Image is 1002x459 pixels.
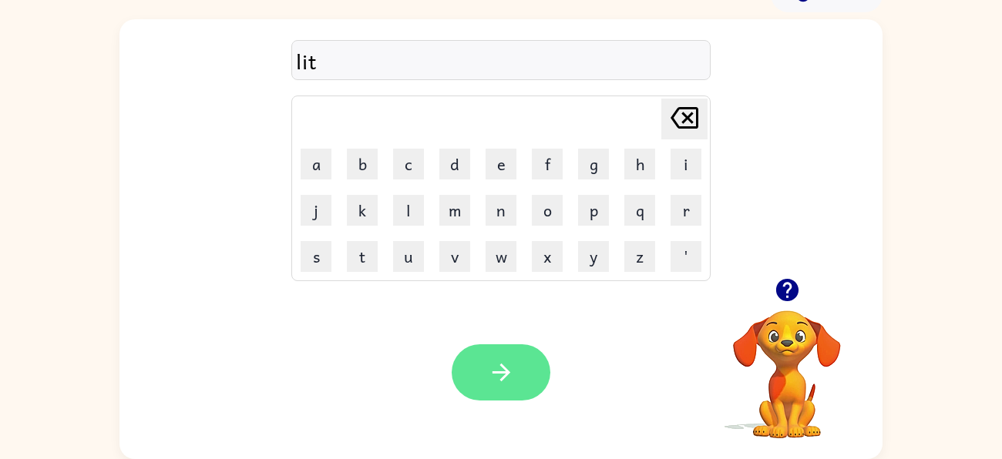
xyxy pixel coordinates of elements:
[671,241,701,272] button: '
[624,149,655,179] button: h
[532,195,563,226] button: o
[671,195,701,226] button: r
[301,195,331,226] button: j
[439,149,470,179] button: d
[393,195,424,226] button: l
[439,195,470,226] button: m
[578,241,609,272] button: y
[296,45,706,77] div: lit
[624,241,655,272] button: z
[486,149,516,179] button: e
[301,149,331,179] button: a
[671,149,701,179] button: i
[393,241,424,272] button: u
[393,149,424,179] button: c
[347,195,378,226] button: k
[486,195,516,226] button: n
[532,149,563,179] button: f
[578,195,609,226] button: p
[578,149,609,179] button: g
[439,241,470,272] button: v
[624,195,655,226] button: q
[347,241,378,272] button: t
[532,241,563,272] button: x
[347,149,378,179] button: b
[710,286,864,441] video: Your browser must support playing .mp4 files to use Literably. Please try using another browser.
[301,241,331,272] button: s
[486,241,516,272] button: w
